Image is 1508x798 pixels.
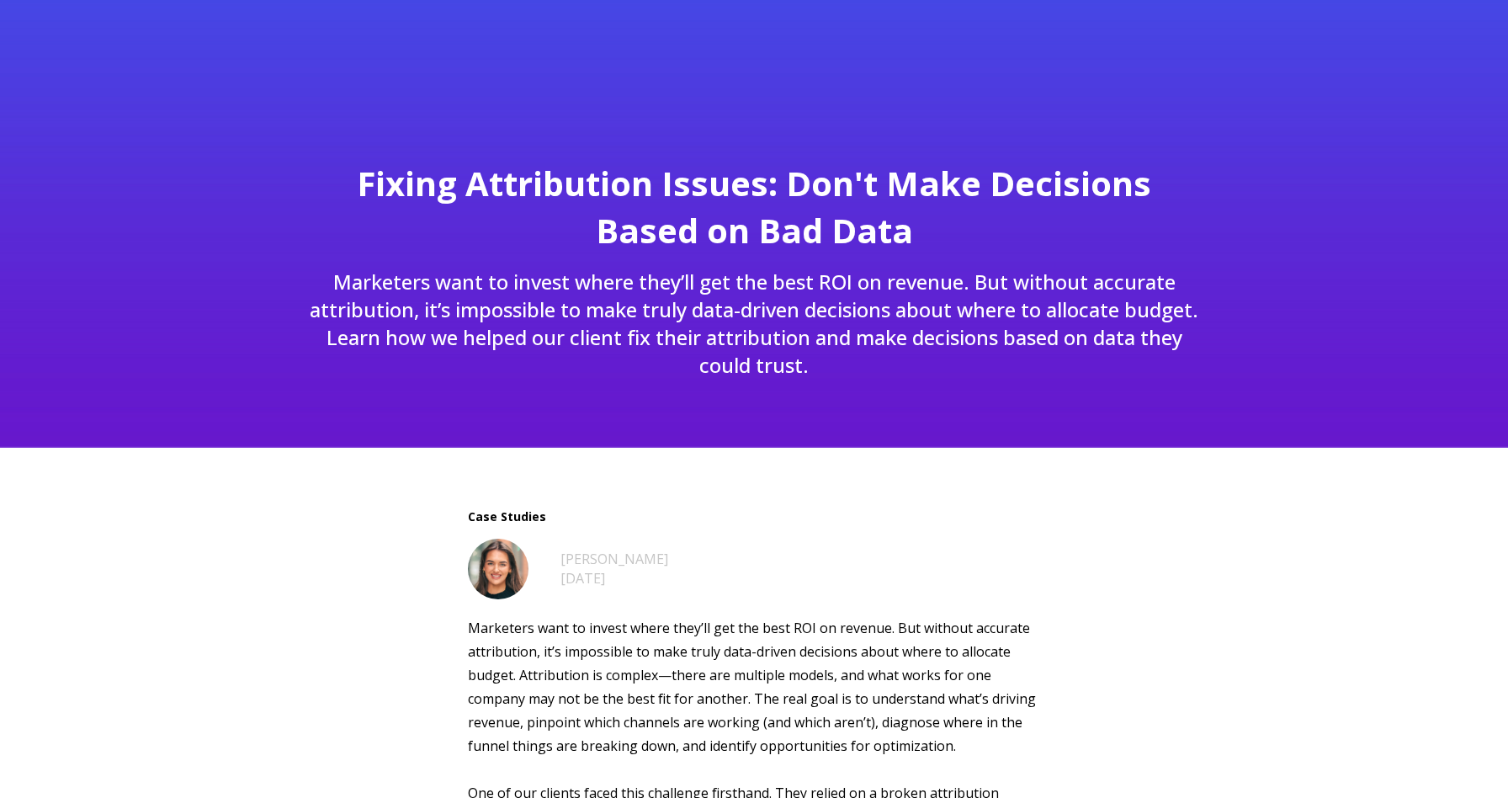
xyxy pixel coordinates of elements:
span: Fixing Attribution Issues: Don't Make Decisions Based on Bad Data [357,160,1151,253]
p: Marketers want to invest where they’ll get the best ROI on revenue. But without accurate attribut... [301,268,1206,379]
div: [DATE] [560,569,668,588]
a: [PERSON_NAME] [560,550,668,568]
span: Case Studies [468,508,1040,525]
